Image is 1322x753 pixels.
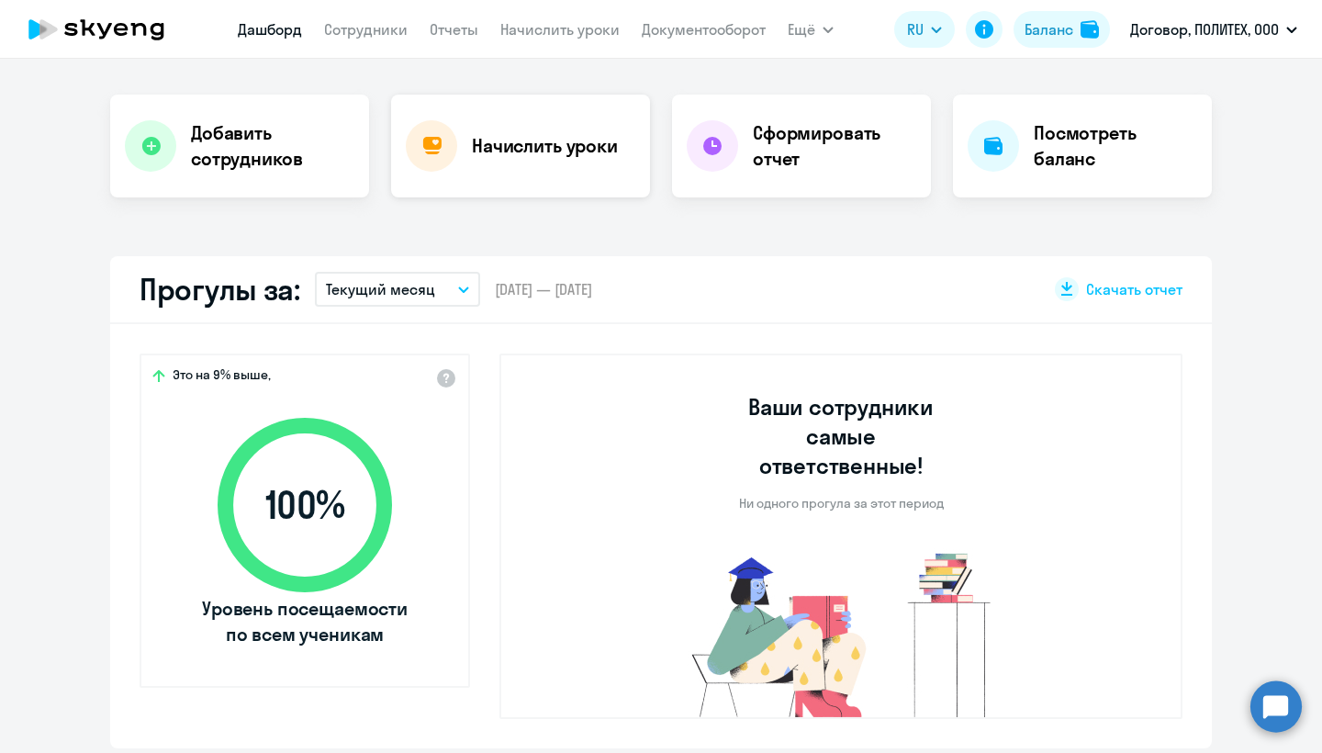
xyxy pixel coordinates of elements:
a: Документооборот [642,20,766,39]
h2: Прогулы за: [140,271,300,308]
h4: Начислить уроки [472,133,618,159]
span: Это на 9% выше, [173,366,271,388]
button: Договор, ПОЛИТЕХ, ООО [1121,7,1306,51]
span: Уровень посещаемости по всем ученикам [199,596,410,647]
div: Баланс [1025,18,1073,40]
a: Сотрудники [324,20,408,39]
span: 100 % [199,483,410,527]
span: Ещё [788,18,815,40]
button: RU [894,11,955,48]
img: balance [1081,20,1099,39]
a: Начислить уроки [500,20,620,39]
p: Договор, ПОЛИТЕХ, ООО [1130,18,1279,40]
button: Ещё [788,11,834,48]
h4: Сформировать отчет [753,120,916,172]
span: RU [907,18,924,40]
p: Ни одного прогула за этот период [739,495,944,511]
a: Дашборд [238,20,302,39]
button: Балансbalance [1014,11,1110,48]
h4: Посмотреть баланс [1034,120,1197,172]
p: Текущий месяц [326,278,435,300]
img: no-truants [657,548,1025,717]
h3: Ваши сотрудники самые ответственные! [723,392,959,480]
button: Текущий месяц [315,272,480,307]
span: Скачать отчет [1086,279,1182,299]
a: Отчеты [430,20,478,39]
span: [DATE] — [DATE] [495,279,592,299]
h4: Добавить сотрудников [191,120,354,172]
